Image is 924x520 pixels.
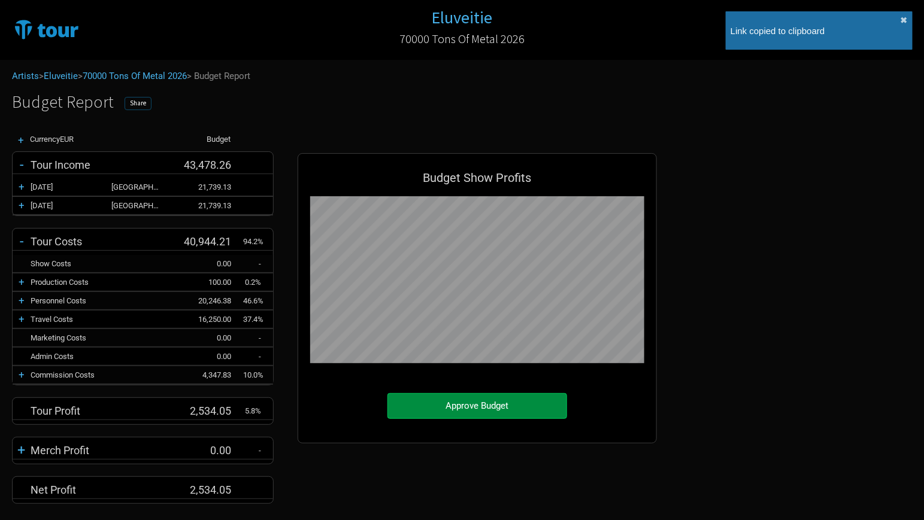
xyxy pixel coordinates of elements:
div: 2,534.05 [171,483,243,496]
div: 5.8% [243,406,273,415]
div: - [243,352,273,361]
div: + [13,313,31,325]
div: + [13,199,31,211]
span: Approve Budget [446,400,509,411]
div: 21,739.13 [171,183,243,191]
div: 43,478.26 [171,159,243,171]
div: 37.4% [243,315,273,324]
div: 21,739.13 [171,201,243,210]
div: 46.6% [243,296,273,305]
span: > Budget Report [187,72,250,81]
div: - [243,333,273,342]
a: Eluveitie [432,8,493,27]
div: 0.00 [171,444,243,457]
h1: Eluveitie [432,7,493,28]
button: Share [125,97,152,110]
span: > [78,72,187,81]
div: 0.00 [171,352,243,361]
a: Eluveitie [44,71,78,81]
div: Commission Costs [31,370,171,379]
div: 0.00 [171,333,243,342]
div: Tour Costs [31,235,171,248]
div: Budget Show Profits [310,166,644,196]
div: Tour Income [31,159,171,171]
div: - [13,233,31,250]
div: + [13,369,31,381]
div: 40,944.21 [171,235,243,248]
div: - [243,446,273,455]
div: Budget [171,135,231,143]
h1: Budget Report [12,93,924,111]
div: Production Costs [31,278,171,287]
div: Link copied to clipboard [731,26,901,35]
button: close [901,16,908,25]
a: 70000 Tons Of Metal 2026 [399,26,525,51]
div: 20,246.38 [171,296,243,305]
div: - [13,156,31,173]
div: + [13,442,31,458]
div: + [12,135,30,145]
div: Marketing Costs [31,333,171,342]
div: Miami [111,183,171,191]
div: Personnel Costs [31,296,171,305]
div: 0.2% [243,278,273,287]
div: Miami [111,201,171,210]
div: 10.0% [243,370,273,379]
div: Tour Profit [31,405,171,417]
button: Approve Budget [387,393,567,419]
img: TourTracks [12,17,141,41]
div: Net Profit [31,483,171,496]
div: + [13,294,31,306]
div: Travel Costs [31,315,171,324]
div: 4,347.83 [171,370,243,379]
div: 29-Jan-26 [31,183,111,191]
a: 70000 Tons Of Metal 2026 [83,71,187,81]
span: > [39,72,78,81]
div: 94.2% [243,237,273,246]
span: Currency EUR [30,135,74,144]
div: 100.00 [171,278,243,287]
div: Merch Profit [31,444,171,457]
div: Admin Costs [31,352,171,361]
div: - [243,259,273,268]
div: 0.00 [171,259,243,268]
div: 01-Feb-26 [31,201,111,210]
a: Artists [12,71,39,81]
span: Share [130,99,146,107]
div: + [13,276,31,288]
div: + [13,181,31,193]
h2: 70000 Tons Of Metal 2026 [399,32,525,45]
div: 2,534.05 [171,405,243,417]
div: 16,250.00 [171,315,243,324]
div: Show Costs [31,259,171,268]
